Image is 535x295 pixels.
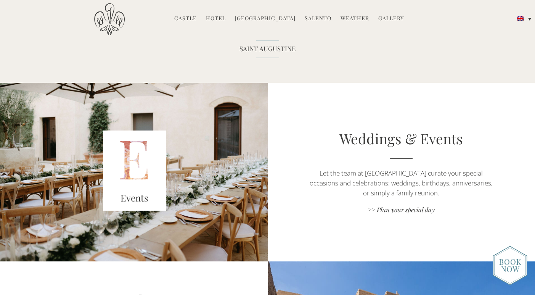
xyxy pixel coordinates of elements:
[206,15,226,23] a: Hotel
[174,15,197,23] a: Castle
[94,3,125,35] img: Castello di Ugento
[341,15,369,23] a: Weather
[378,15,404,23] a: Gallery
[305,15,331,23] a: Salento
[517,16,524,21] img: English
[308,168,495,198] p: Let the team at [GEOGRAPHIC_DATA] curate your special occasions and celebrations: weddings, birth...
[103,131,166,211] img: E_red.png
[308,205,495,216] a: >> Plan your special day
[339,129,463,148] a: Weddings & Events
[493,246,527,285] img: new-booknow.png
[235,15,296,23] a: [GEOGRAPHIC_DATA]
[103,191,166,205] h3: Events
